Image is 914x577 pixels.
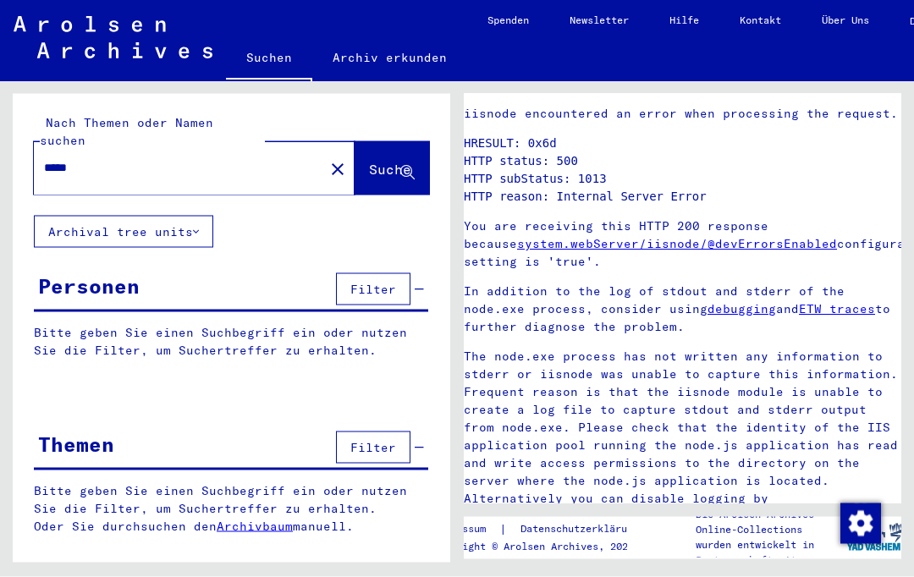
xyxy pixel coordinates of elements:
a: system.webServer/iisnode/@devErrorsEnabled [517,237,837,252]
p: Die Arolsen Archives Online-Collections [696,507,846,537]
a: Archivbaum [217,519,293,534]
a: Impressum [432,521,499,539]
div: Themen [38,429,114,459]
p: iisnode encountered an error when processing the request. [464,106,901,124]
a: Suchen [226,37,312,81]
p: wurden entwickelt in Partnerschaft mit [696,537,846,568]
div: Zustimmung ändern [840,503,880,543]
button: Archival tree units [34,216,213,248]
span: Filter [350,440,396,455]
p: In addition to the log of stdout and stderr of the node.exe process, consider using and to furthe... [464,283,901,337]
div: Personen [38,271,140,301]
button: Clear [321,151,355,185]
img: Zustimmung ändern [840,503,881,544]
img: Arolsen_neg.svg [14,16,212,58]
p: The node.exe process has not written any information to stderr or iisnode was unable to capture t... [464,349,901,544]
a: ETW traces [799,302,875,317]
button: Filter [336,273,410,305]
p: Bitte geben Sie einen Suchbegriff ein oder nutzen Sie die Filter, um Suchertreffer zu erhalten. [34,324,428,360]
a: Datenschutzerklärung [507,521,659,539]
mat-icon: close [328,159,348,179]
div: | [432,521,659,539]
mat-label: Nach Themen oder Namen suchen [40,116,213,149]
button: Suche [355,142,429,195]
p: Copyright © Arolsen Archives, 2021 [432,539,659,554]
span: Filter [350,282,396,297]
a: Archiv erkunden [312,37,467,78]
p: You are receiving this HTTP 200 response because configuration setting is 'true'. [464,218,901,272]
pre: HRESULT: 0x6d HTTP status: 500 HTTP subStatus: 1013 HTTP reason: Internal Server Error [464,135,901,206]
p: Bitte geben Sie einen Suchbegriff ein oder nutzen Sie die Filter, um Suchertreffer zu erhalten. O... [34,482,429,536]
span: Suche [369,161,411,178]
a: debugging [708,302,776,317]
button: Filter [336,431,410,464]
